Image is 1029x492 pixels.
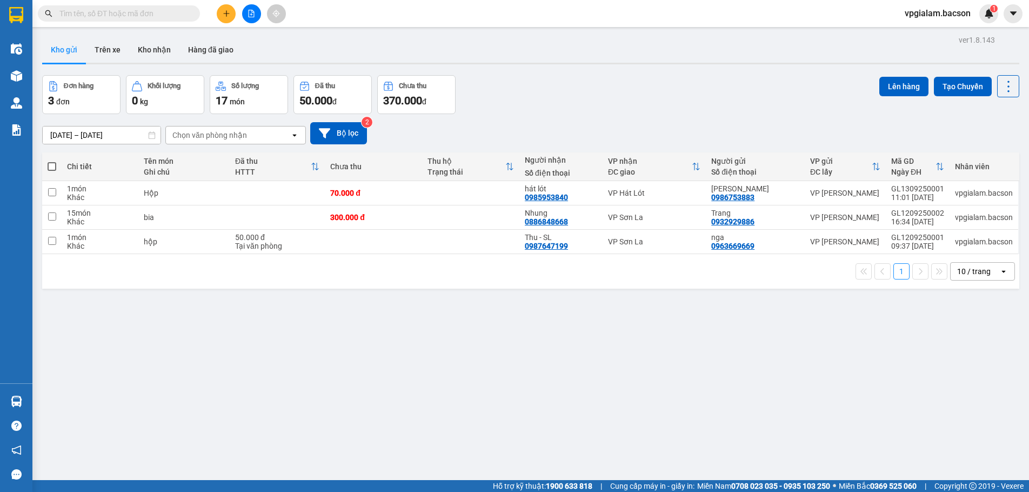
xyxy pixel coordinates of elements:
[362,117,372,128] sup: 2
[427,168,505,176] div: Trạng thái
[272,10,280,17] span: aim
[235,168,311,176] div: HTTT
[132,94,138,107] span: 0
[805,152,886,181] th: Toggle SortBy
[925,480,926,492] span: |
[711,233,799,242] div: nga
[608,237,700,246] div: VP Sơn La
[144,157,224,165] div: Tên món
[67,209,133,217] div: 15 món
[11,43,22,55] img: warehouse-icon
[330,189,417,197] div: 70.000 đ
[810,168,872,176] div: ĐC lấy
[267,4,286,23] button: aim
[1008,9,1018,18] span: caret-down
[45,10,52,17] span: search
[48,94,54,107] span: 3
[11,421,22,431] span: question-circle
[711,193,754,202] div: 0986753883
[11,97,22,109] img: warehouse-icon
[310,122,367,144] button: Bộ lọc
[172,130,247,141] div: Chọn văn phòng nhận
[610,480,694,492] span: Cung cấp máy in - giấy in:
[290,131,299,139] svg: open
[231,82,259,90] div: Số lượng
[891,233,944,242] div: GL1209250001
[1004,4,1023,23] button: caret-down
[230,152,325,181] th: Toggle SortBy
[216,94,228,107] span: 17
[969,482,977,490] span: copyright
[893,263,910,280] button: 1
[955,162,1013,171] div: Nhân viên
[11,445,22,455] span: notification
[525,184,597,193] div: hát lót
[891,157,936,165] div: Mã GD
[140,97,148,106] span: kg
[377,75,456,114] button: Chưa thu370.000đ
[422,152,519,181] th: Toggle SortBy
[235,157,311,165] div: Đã thu
[608,168,692,176] div: ĐC giao
[144,168,224,176] div: Ghi chú
[144,213,224,222] div: bia
[129,37,179,63] button: Kho nhận
[64,82,93,90] div: Đơn hàng
[43,127,161,144] input: Select a date range.
[891,184,944,193] div: GL1309250001
[399,82,426,90] div: Chưa thu
[891,168,936,176] div: Ngày ĐH
[955,189,1013,197] div: vpgialam.bacson
[11,396,22,407] img: warehouse-icon
[810,157,872,165] div: VP gửi
[891,193,944,202] div: 11:01 [DATE]
[525,169,597,177] div: Số điện thoại
[56,97,70,106] span: đơn
[42,75,121,114] button: Đơn hàng3đơn
[9,7,23,23] img: logo-vxr
[711,168,799,176] div: Số điện thoại
[525,242,568,250] div: 0987647199
[11,124,22,136] img: solution-icon
[879,77,928,96] button: Lên hàng
[315,82,335,90] div: Đã thu
[293,75,372,114] button: Đã thu50.000đ
[886,152,950,181] th: Toggle SortBy
[67,217,133,226] div: Khác
[810,189,880,197] div: VP [PERSON_NAME]
[711,209,799,217] div: Trang
[608,157,692,165] div: VP nhận
[11,70,22,82] img: warehouse-icon
[223,10,230,17] span: plus
[67,193,133,202] div: Khác
[810,213,880,222] div: VP [PERSON_NAME]
[990,5,998,12] sup: 1
[59,8,187,19] input: Tìm tên, số ĐT hoặc mã đơn
[332,97,337,106] span: đ
[833,484,836,488] span: ⚪️
[711,157,799,165] div: Người gửi
[422,97,426,106] span: đ
[235,233,319,242] div: 50.000 đ
[67,184,133,193] div: 1 món
[934,77,992,96] button: Tạo Chuyến
[711,217,754,226] div: 0932929886
[984,9,994,18] img: icon-new-feature
[86,37,129,63] button: Trên xe
[330,213,417,222] div: 300.000 đ
[383,94,422,107] span: 370.000
[992,5,995,12] span: 1
[427,157,505,165] div: Thu hộ
[697,480,830,492] span: Miền Nam
[11,469,22,480] span: message
[210,75,288,114] button: Số lượng17món
[891,242,944,250] div: 09:37 [DATE]
[711,184,799,193] div: Hoàng Lâm
[731,482,830,490] strong: 0708 023 035 - 0935 103 250
[525,233,597,242] div: Thu - SL
[999,267,1008,276] svg: open
[891,209,944,217] div: GL1209250002
[144,237,224,246] div: hộp
[126,75,204,114] button: Khối lượng0kg
[839,480,917,492] span: Miền Bắc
